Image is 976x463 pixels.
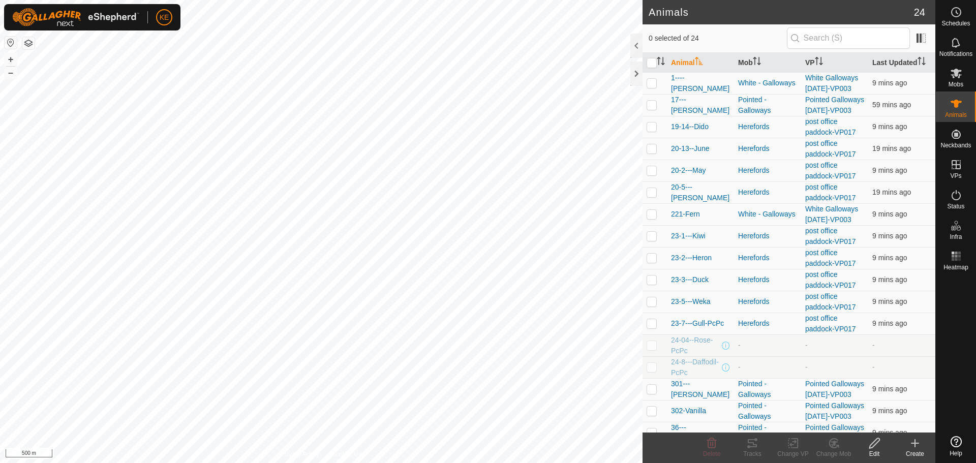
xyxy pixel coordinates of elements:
[5,37,17,49] button: Reset Map
[805,363,808,371] app-display-virtual-paddock-transition: -
[872,363,875,371] span: -
[801,53,868,73] th: VP
[695,58,703,67] p-sorticon: Activate to sort
[940,142,971,148] span: Neckbands
[805,227,856,245] a: post office paddock-VP017
[854,449,895,458] div: Edit
[787,27,910,49] input: Search (S)
[868,53,935,73] th: Last Updated
[732,449,773,458] div: Tracks
[872,297,907,305] span: 15 Sept 2025, 5:00 pm
[671,121,709,132] span: 19-14--Dido
[945,112,967,118] span: Animals
[667,53,734,73] th: Animal
[671,143,710,154] span: 20-13--June
[872,210,907,218] span: 15 Sept 2025, 5:00 pm
[738,422,797,444] div: Pointed - Galloways
[734,53,801,73] th: Mob
[805,314,856,333] a: post office paddock-VP017
[331,450,361,459] a: Contact Us
[738,340,797,351] div: -
[813,449,854,458] div: Change Mob
[649,6,914,18] h2: Animals
[950,173,961,179] span: VPs
[947,203,964,209] span: Status
[872,188,911,196] span: 15 Sept 2025, 4:50 pm
[671,73,730,94] span: 1----[PERSON_NAME]
[5,67,17,79] button: –
[738,143,797,154] div: Herefords
[5,53,17,66] button: +
[939,51,972,57] span: Notifications
[949,81,963,87] span: Mobs
[918,58,926,67] p-sorticon: Activate to sort
[738,253,797,263] div: Herefords
[872,122,907,131] span: 15 Sept 2025, 5:00 pm
[872,254,907,262] span: 15 Sept 2025, 5:00 pm
[914,5,925,20] span: 24
[805,205,858,224] a: White Galloways [DATE]-VP003
[872,428,907,437] span: 15 Sept 2025, 5:00 pm
[941,20,970,26] span: Schedules
[738,318,797,329] div: Herefords
[805,96,864,114] a: Pointed Galloways [DATE]-VP003
[872,144,911,152] span: 15 Sept 2025, 4:50 pm
[671,95,730,116] span: 17---[PERSON_NAME]
[815,58,823,67] p-sorticon: Activate to sort
[671,296,711,307] span: 23-5---Weka
[671,379,730,400] span: 301---[PERSON_NAME]
[738,78,797,88] div: White - Galloways
[649,33,787,44] span: 0 selected of 24
[671,406,706,416] span: 302-Vanilla
[872,385,907,393] span: 15 Sept 2025, 5:00 pm
[805,292,856,311] a: post office paddock-VP017
[738,121,797,132] div: Herefords
[872,166,907,174] span: 15 Sept 2025, 5:00 pm
[671,209,700,220] span: 221-Fern
[703,450,721,457] span: Delete
[950,450,962,456] span: Help
[872,341,875,349] span: -
[12,8,139,26] img: Gallagher Logo
[805,402,864,420] a: Pointed Galloways [DATE]-VP003
[936,432,976,460] a: Help
[805,249,856,267] a: post office paddock-VP017
[738,379,797,400] div: Pointed - Galloways
[805,423,864,442] a: Pointed Galloways [DATE]-VP003
[738,231,797,241] div: Herefords
[872,232,907,240] span: 15 Sept 2025, 5:00 pm
[657,58,665,67] p-sorticon: Activate to sort
[773,449,813,458] div: Change VP
[805,270,856,289] a: post office paddock-VP017
[805,380,864,398] a: Pointed Galloways [DATE]-VP003
[281,450,319,459] a: Privacy Policy
[671,274,709,285] span: 23-3---Duck
[671,422,730,444] span: 36---[PERSON_NAME]
[671,357,720,378] span: 24-8---Daffodil-PcPc
[943,264,968,270] span: Heatmap
[738,274,797,285] div: Herefords
[805,183,856,202] a: post office paddock-VP017
[950,234,962,240] span: Infra
[872,275,907,284] span: 15 Sept 2025, 5:00 pm
[671,253,712,263] span: 23-2---Heron
[738,95,797,116] div: Pointed - Galloways
[872,407,907,415] span: 15 Sept 2025, 5:00 pm
[738,187,797,198] div: Herefords
[738,165,797,176] div: Herefords
[738,362,797,373] div: -
[805,74,858,92] a: White Galloways [DATE]-VP003
[671,231,706,241] span: 23-1---Kiwi
[805,161,856,180] a: post office paddock-VP017
[805,139,856,158] a: post office paddock-VP017
[738,296,797,307] div: Herefords
[805,341,808,349] app-display-virtual-paddock-transition: -
[753,58,761,67] p-sorticon: Activate to sort
[671,318,724,329] span: 23-7---Gull-PcPc
[671,335,720,356] span: 24-04--Rose-PcPc
[895,449,935,458] div: Create
[671,182,730,203] span: 20-5---[PERSON_NAME]
[872,79,907,87] span: 15 Sept 2025, 5:00 pm
[738,209,797,220] div: White - Galloways
[872,101,911,109] span: 15 Sept 2025, 4:10 pm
